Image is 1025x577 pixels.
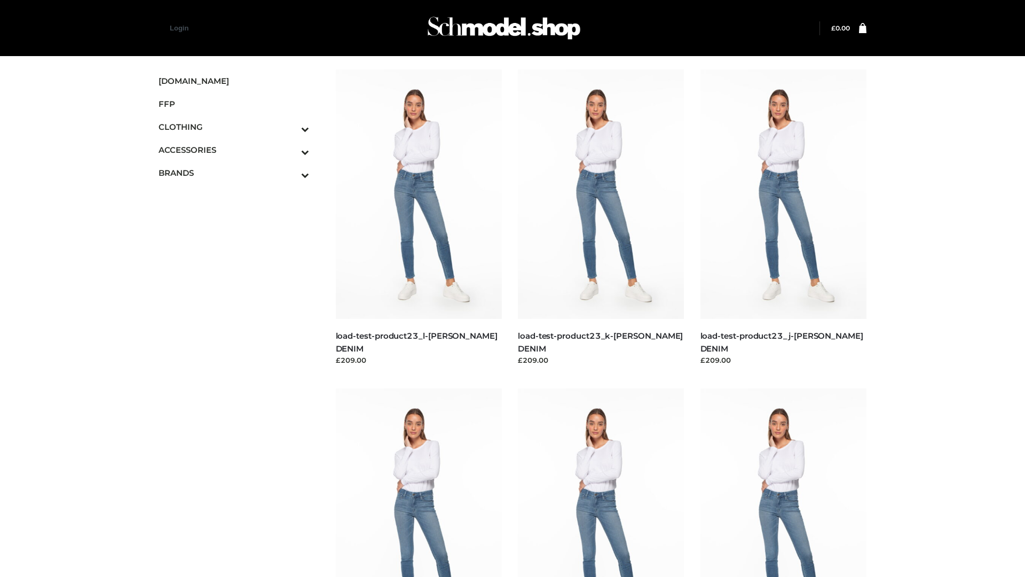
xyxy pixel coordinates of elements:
a: load-test-product23_k-[PERSON_NAME] DENIM [518,331,683,353]
span: FFP [159,98,309,110]
a: [DOMAIN_NAME] [159,69,309,92]
div: £209.00 [518,355,684,365]
a: load-test-product23_l-[PERSON_NAME] DENIM [336,331,498,353]
a: CLOTHINGToggle Submenu [159,115,309,138]
a: load-test-product23_j-[PERSON_NAME] DENIM [700,331,863,353]
a: FFP [159,92,309,115]
span: CLOTHING [159,121,309,133]
span: £ [831,24,835,32]
span: [DOMAIN_NAME] [159,75,309,87]
img: Schmodel Admin 964 [424,7,584,49]
a: BRANDSToggle Submenu [159,161,309,184]
button: Toggle Submenu [272,138,309,161]
span: ACCESSORIES [159,144,309,156]
button: Toggle Submenu [272,161,309,184]
bdi: 0.00 [831,24,850,32]
span: BRANDS [159,167,309,179]
a: Login [170,24,188,32]
a: £0.00 [831,24,850,32]
div: £209.00 [700,355,867,365]
div: £209.00 [336,355,502,365]
button: Toggle Submenu [272,115,309,138]
a: ACCESSORIESToggle Submenu [159,138,309,161]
